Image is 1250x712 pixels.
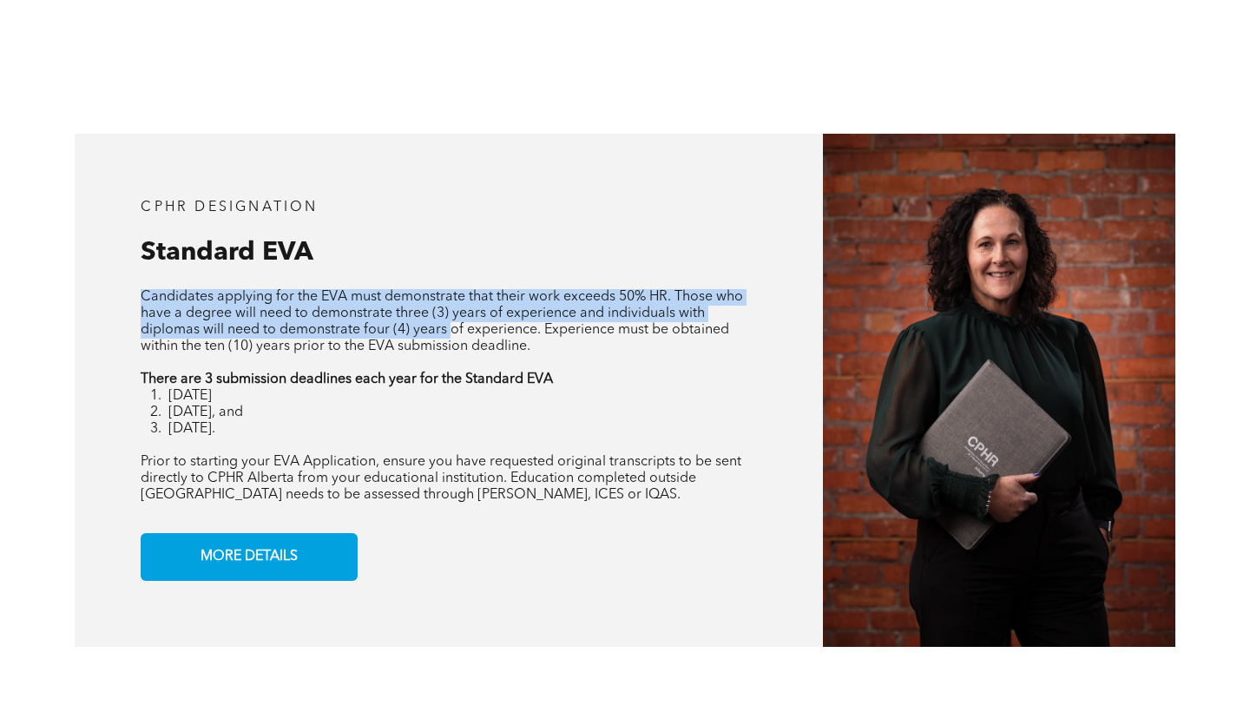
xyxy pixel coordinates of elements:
span: [DATE] [168,389,212,403]
span: Prior to starting your EVA Application, ensure you have requested original transcripts to be sent... [141,455,741,502]
span: CPHR DESIGNATION [141,201,318,214]
strong: There are 3 submission deadlines each year for the Standard EVA [141,372,553,386]
span: Standard EVA [141,240,313,266]
span: MORE DETAILS [194,540,304,574]
span: [DATE], and [168,405,243,419]
span: Candidates applying for the EVA must demonstrate that their work exceeds 50% HR. Those who have a... [141,290,743,353]
span: [DATE]. [168,422,215,436]
a: MORE DETAILS [141,533,358,581]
